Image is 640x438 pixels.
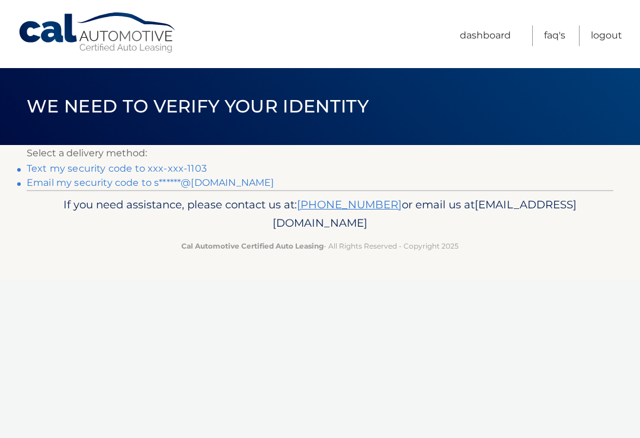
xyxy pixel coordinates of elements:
a: Logout [591,25,622,46]
p: If you need assistance, please contact us at: or email us at [44,195,596,233]
p: Select a delivery method: [27,145,613,162]
a: FAQ's [544,25,565,46]
p: - All Rights Reserved - Copyright 2025 [44,240,596,252]
a: Email my security code to s******@[DOMAIN_NAME] [27,177,274,188]
a: Dashboard [460,25,511,46]
strong: Cal Automotive Certified Auto Leasing [181,241,324,250]
a: Cal Automotive [18,12,178,54]
a: Text my security code to xxx-xxx-1103 [27,163,207,174]
a: [PHONE_NUMBER] [297,198,402,211]
span: We need to verify your identity [27,95,369,117]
